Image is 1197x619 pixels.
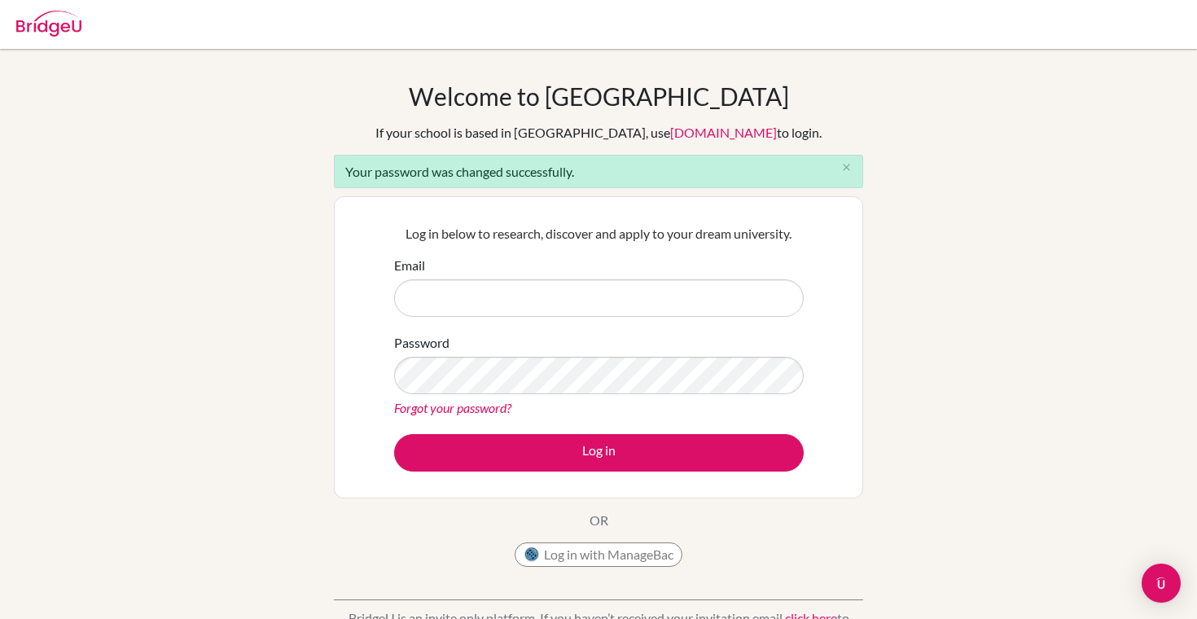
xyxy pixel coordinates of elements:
i: close [840,161,853,173]
p: Log in below to research, discover and apply to your dream university. [394,224,804,244]
a: Forgot your password? [394,400,511,415]
label: Password [394,333,449,353]
div: Open Intercom Messenger [1142,564,1181,603]
button: Close [830,156,862,180]
a: [DOMAIN_NAME] [670,125,777,140]
img: Bridge-U [16,11,81,37]
div: Your password was changed successfully. [334,155,863,188]
button: Log in with ManageBac [515,542,682,567]
label: Email [394,256,425,275]
p: OR [590,511,608,530]
div: If your school is based in [GEOGRAPHIC_DATA], use to login. [375,123,822,143]
button: Log in [394,434,804,472]
h1: Welcome to [GEOGRAPHIC_DATA] [409,81,789,111]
